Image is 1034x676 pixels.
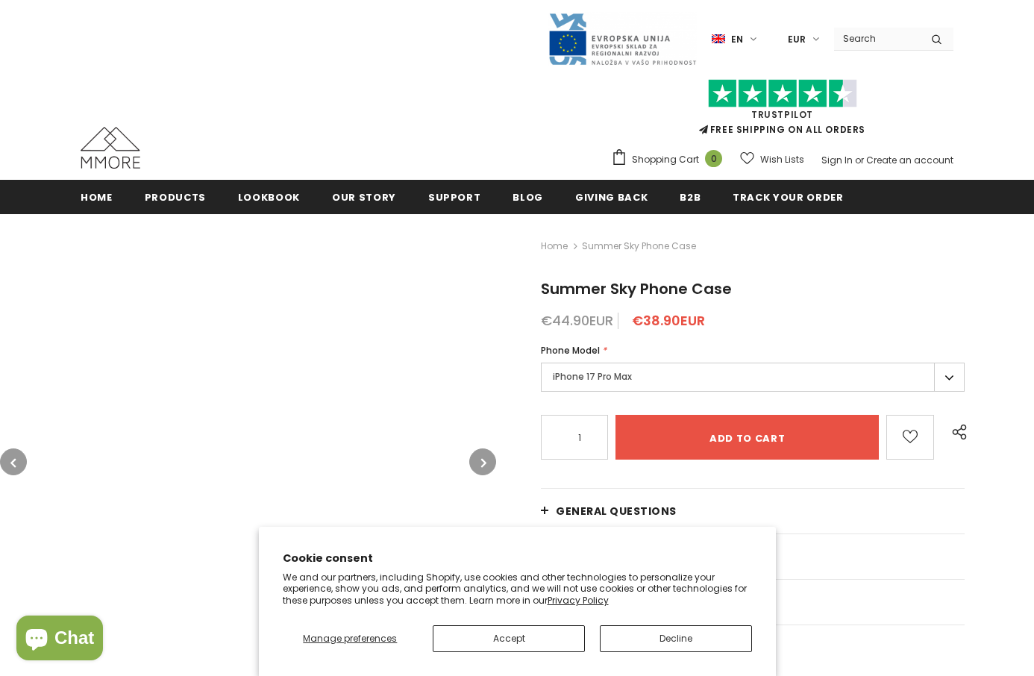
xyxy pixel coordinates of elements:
[433,625,585,652] button: Accept
[855,154,864,166] span: or
[788,32,806,47] span: EUR
[513,180,543,213] a: Blog
[332,190,396,204] span: Our Story
[611,148,730,171] a: Shopping Cart 0
[615,415,879,460] input: Add to cart
[283,572,752,607] p: We and our partners, including Shopify, use cookies and other technologies to personalize your ex...
[680,180,701,213] a: B2B
[632,311,705,330] span: €38.90EUR
[81,180,113,213] a: Home
[81,190,113,204] span: Home
[733,180,843,213] a: Track your order
[145,180,206,213] a: Products
[428,190,481,204] span: support
[238,180,300,213] a: Lookbook
[541,363,965,392] label: iPhone 17 Pro Max
[834,28,920,49] input: Search Site
[611,86,953,136] span: FREE SHIPPING ON ALL ORDERS
[632,152,699,167] span: Shopping Cart
[751,108,813,121] a: Trustpilot
[821,154,853,166] a: Sign In
[556,504,677,519] span: General Questions
[575,180,648,213] a: Giving back
[575,190,648,204] span: Giving back
[731,32,743,47] span: en
[760,152,804,167] span: Wish Lists
[81,127,140,169] img: MMORE Cases
[740,146,804,172] a: Wish Lists
[541,311,613,330] span: €44.90EUR
[548,12,697,66] img: Javni Razpis
[541,489,965,533] a: General Questions
[866,154,953,166] a: Create an account
[712,33,725,46] img: i-lang-1.png
[733,190,843,204] span: Track your order
[428,180,481,213] a: support
[582,237,696,255] span: Summer Sky Phone Case
[600,625,752,652] button: Decline
[541,278,732,299] span: Summer Sky Phone Case
[12,616,107,664] inbox-online-store-chat: Shopify online store chat
[548,594,609,607] a: Privacy Policy
[332,180,396,213] a: Our Story
[283,551,752,566] h2: Cookie consent
[548,32,697,45] a: Javni Razpis
[283,625,419,652] button: Manage preferences
[541,237,568,255] a: Home
[705,150,722,167] span: 0
[708,79,857,108] img: Trust Pilot Stars
[513,190,543,204] span: Blog
[680,190,701,204] span: B2B
[541,344,600,357] span: Phone Model
[303,632,397,645] span: Manage preferences
[238,190,300,204] span: Lookbook
[145,190,206,204] span: Products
